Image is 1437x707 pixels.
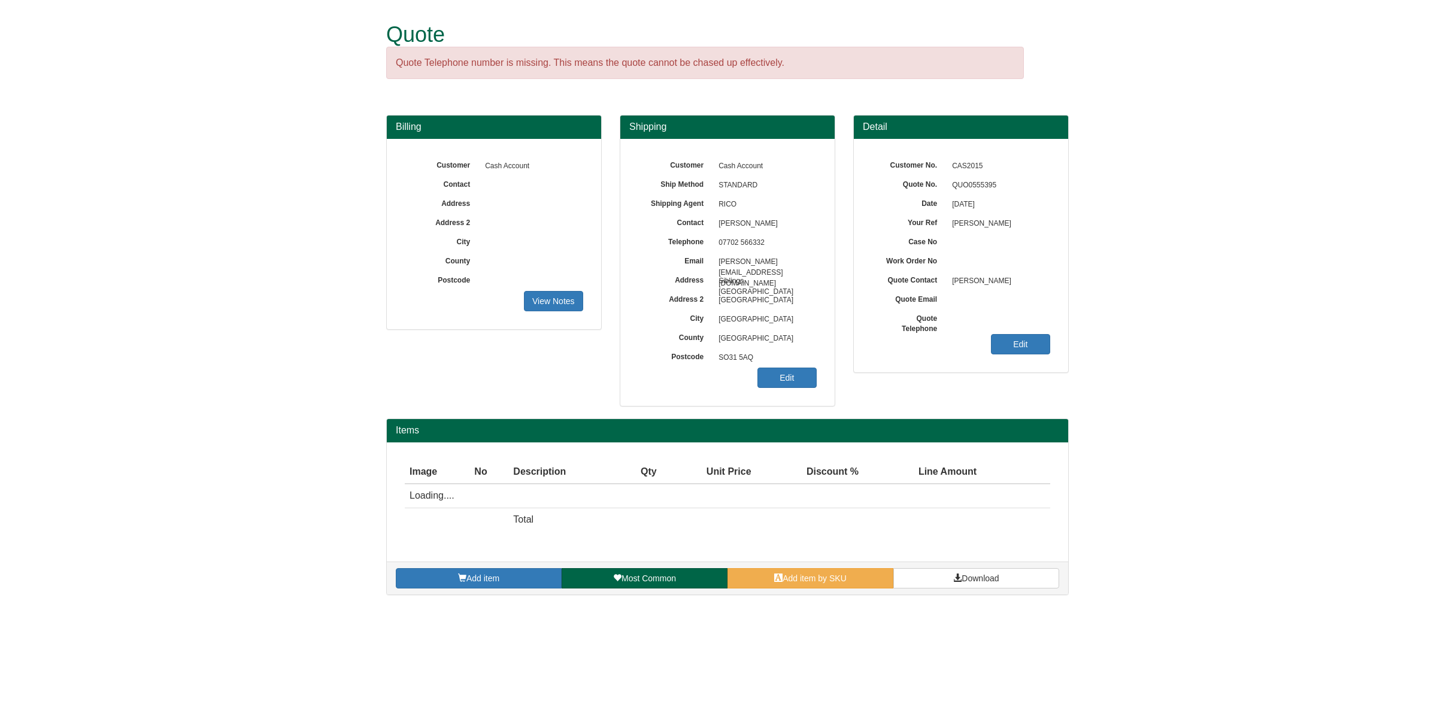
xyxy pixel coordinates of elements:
span: Most Common [622,574,676,583]
label: Customer [638,157,713,171]
span: [PERSON_NAME][EMAIL_ADDRESS][DOMAIN_NAME] [713,253,817,272]
label: Address [405,195,479,209]
label: Contact [638,214,713,228]
th: Line Amount [863,460,981,484]
span: RICO [713,195,817,214]
span: Siblings, [GEOGRAPHIC_DATA] [713,272,817,291]
th: Qty [617,460,661,484]
span: Add item [466,574,499,583]
label: Ship Method [638,176,713,190]
label: Shipping Agent [638,195,713,209]
span: [PERSON_NAME] [946,272,1050,291]
h2: Items [396,425,1059,436]
span: [DATE] [946,195,1050,214]
span: Add item by SKU [783,574,847,583]
h3: Billing [396,122,592,132]
label: Address 2 [638,291,713,305]
label: Email [638,253,713,266]
h3: Shipping [629,122,826,132]
label: Quote Telephone [872,310,946,334]
label: Contact [405,176,479,190]
span: Cash Account [479,157,583,176]
label: Address 2 [405,214,479,228]
span: STANDARD [713,176,817,195]
label: Customer No. [872,157,946,171]
label: Quote Contact [872,272,946,286]
label: County [638,329,713,343]
span: 07702 566332 [713,233,817,253]
label: Work Order No [872,253,946,266]
label: Postcode [638,348,713,362]
span: SO31 5AQ [713,348,817,368]
th: Unit Price [662,460,756,484]
label: City [405,233,479,247]
span: [PERSON_NAME] [946,214,1050,233]
span: [GEOGRAPHIC_DATA] [713,291,817,310]
td: Loading.... [405,484,981,508]
th: Discount % [756,460,864,484]
label: Date [872,195,946,209]
th: Description [508,460,617,484]
label: Quote No. [872,176,946,190]
span: Download [962,574,999,583]
h1: Quote [386,23,1024,47]
th: No [469,460,508,484]
label: Case No [872,233,946,247]
label: Your Ref [872,214,946,228]
span: QUO0555395 [946,176,1050,195]
span: [GEOGRAPHIC_DATA] [713,310,817,329]
span: [PERSON_NAME] [713,214,817,233]
label: Customer [405,157,479,171]
td: Total [508,508,617,532]
div: Quote Telephone number is missing. This means the quote cannot be chased up effectively. [386,47,1024,80]
label: Telephone [638,233,713,247]
label: County [405,253,479,266]
label: Quote Email [872,291,946,305]
label: Postcode [405,272,479,286]
th: Image [405,460,469,484]
span: CAS2015 [946,157,1050,176]
a: Edit [757,368,817,388]
a: View Notes [524,291,583,311]
label: City [638,310,713,324]
span: Cash Account [713,157,817,176]
h3: Detail [863,122,1059,132]
a: Edit [991,334,1050,354]
label: Address [638,272,713,286]
span: [GEOGRAPHIC_DATA] [713,329,817,348]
